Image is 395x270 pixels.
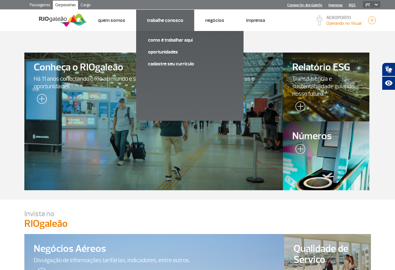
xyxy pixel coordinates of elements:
[148,60,232,67] a: Cadastre seu currículo
[382,76,395,90] button: Abrir recursos assistivos.
[292,62,360,73] span: Relatório ESG
[349,3,356,7] a: RQS
[382,63,395,90] div: Plugin de acessibilidade da Hand Talk.
[98,17,125,23] a: Quem Somos
[34,75,274,90] span: Há 11 anos conectando o Rio ao mundo e sendo a porta de entrada para pessoas, culturas e oportuni...
[326,16,362,20] p: AEROPORTO
[292,144,305,156] img: leia-mais
[53,1,78,11] a: Corporativo
[24,209,371,218] p: Invista no
[24,218,371,229] p: RIOgaleão
[24,53,283,190] a: Conheça o RIOgaleãoHá 11 anos conectando o Rio ao mundo e sendo a porta de entrada para pessoas, ...
[246,17,265,23] a: Imprensa
[34,62,274,73] span: Conheça o RIOgaleão
[34,243,275,254] span: Negócios Aéreos
[287,3,322,7] a: Compra On-line GaleOn
[292,131,360,142] span: Números
[148,37,232,43] a: Como é trabalhar aqui
[292,101,305,114] img: leia-mais
[292,75,360,98] span: Transparência e sustentabilidade guiando nosso futuro
[283,121,369,190] a: Números
[205,17,224,23] a: Negócios
[27,1,53,11] a: Passageiros
[34,257,275,264] span: Divulgação de informações tarifárias, indicadores, entre outros.
[328,3,343,7] a: Imprensa
[148,48,232,55] a: Oportunidades
[294,243,362,265] span: Qualidade de Serviço
[382,63,395,76] button: Abrir tradutor de língua de sinais.
[326,20,362,27] p: Visibilidade de 10000m
[34,94,47,106] img: leia-mais
[283,53,369,121] a: Relatório ESGTransparência e sustentabilidade guiando nosso futuro
[147,17,183,23] a: Trabalhe Conosco
[78,1,93,11] a: Cargo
